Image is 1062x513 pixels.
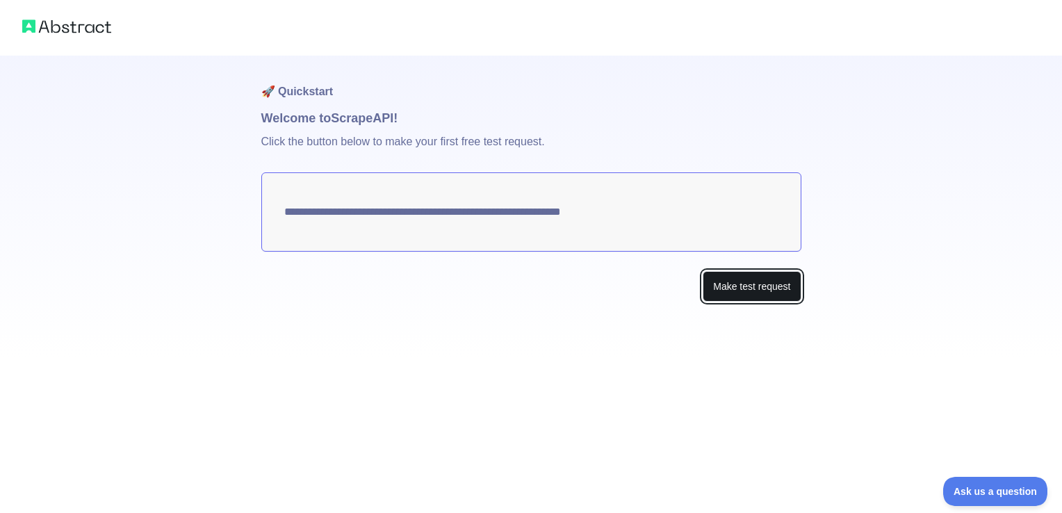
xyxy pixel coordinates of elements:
img: Abstract logo [22,17,111,36]
p: Click the button below to make your first free test request. [261,128,801,172]
h1: Welcome to Scrape API! [261,108,801,128]
h1: 🚀 Quickstart [261,56,801,108]
iframe: Toggle Customer Support [943,477,1048,506]
button: Make test request [703,271,801,302]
